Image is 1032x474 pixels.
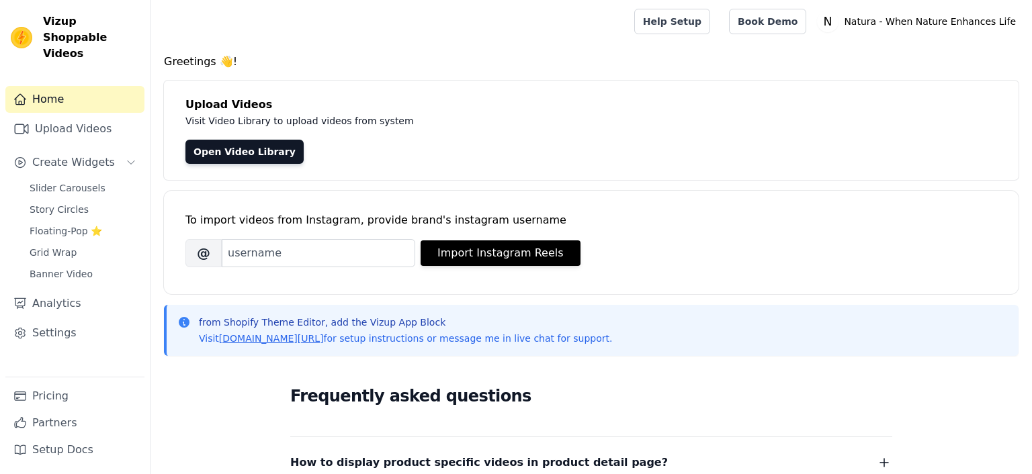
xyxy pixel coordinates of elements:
button: How to display product specific videos in product detail page? [290,453,892,472]
a: [DOMAIN_NAME][URL] [219,333,324,344]
a: Open Video Library [185,140,304,164]
h4: Greetings 👋! [164,54,1019,70]
span: Grid Wrap [30,246,77,259]
h4: Upload Videos [185,97,997,113]
a: Book Demo [729,9,806,34]
span: Banner Video [30,267,93,281]
span: Create Widgets [32,154,115,171]
span: Vizup Shoppable Videos [43,13,139,62]
a: Help Setup [634,9,710,34]
a: Settings [5,320,144,346]
a: Partners [5,410,144,436]
a: Banner Video [21,265,144,283]
img: Vizup [11,27,32,48]
a: Pricing [5,383,144,410]
a: Home [5,86,144,113]
a: Analytics [5,290,144,317]
p: Visit Video Library to upload videos from system [185,113,787,129]
span: Slider Carousels [30,181,105,195]
button: Import Instagram Reels [421,240,580,266]
a: Upload Videos [5,115,144,142]
a: Grid Wrap [21,243,144,262]
a: Setup Docs [5,436,144,463]
h2: Frequently asked questions [290,383,892,410]
a: Story Circles [21,200,144,219]
p: Natura - When Nature Enhances Life [838,9,1021,34]
span: Floating-Pop ⭐ [30,224,102,238]
span: How to display product specific videos in product detail page? [290,453,668,472]
a: Slider Carousels [21,179,144,197]
p: from Shopify Theme Editor, add the Vizup App Block [199,316,612,329]
span: Story Circles [30,203,89,216]
span: @ [185,239,222,267]
text: N [824,15,832,28]
input: username [222,239,415,267]
p: Visit for setup instructions or message me in live chat for support. [199,332,612,345]
button: Create Widgets [5,149,144,176]
a: Floating-Pop ⭐ [21,222,144,240]
div: To import videos from Instagram, provide brand's instagram username [185,212,997,228]
button: N Natura - When Nature Enhances Life [817,9,1021,34]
